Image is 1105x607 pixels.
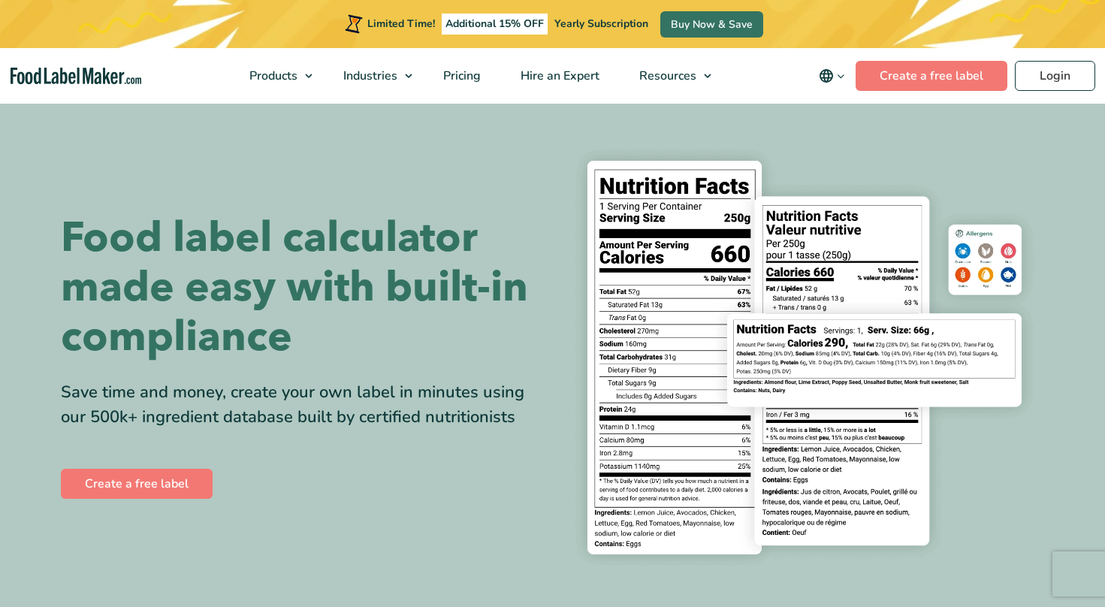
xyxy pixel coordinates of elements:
[856,61,1007,91] a: Create a free label
[324,48,420,104] a: Industries
[439,68,482,84] span: Pricing
[61,469,213,499] a: Create a free label
[424,48,497,104] a: Pricing
[620,48,719,104] a: Resources
[339,68,399,84] span: Industries
[442,14,548,35] span: Additional 15% OFF
[245,68,299,84] span: Products
[61,213,542,362] h1: Food label calculator made easy with built-in compliance
[1015,61,1095,91] a: Login
[61,380,542,430] div: Save time and money, create your own label in minutes using our 500k+ ingredient database built b...
[367,17,435,31] span: Limited Time!
[501,48,616,104] a: Hire an Expert
[635,68,698,84] span: Resources
[230,48,320,104] a: Products
[516,68,601,84] span: Hire an Expert
[660,11,763,38] a: Buy Now & Save
[554,17,648,31] span: Yearly Subscription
